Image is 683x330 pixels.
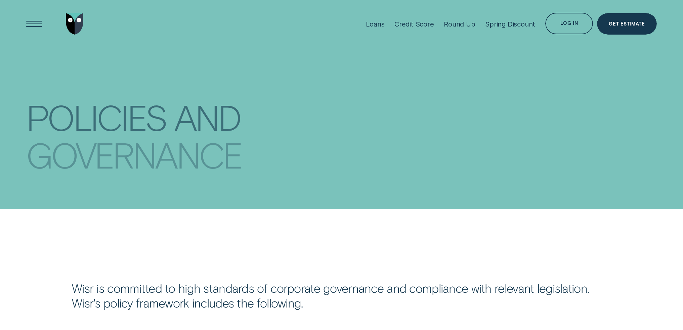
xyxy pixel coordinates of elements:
[366,20,384,28] div: Loans
[66,13,84,35] img: Wisr
[545,13,593,34] button: Log in
[26,94,331,161] h1: Policies and Governance
[485,20,535,28] div: Spring Discount
[24,13,45,35] button: Open Menu
[597,13,657,35] a: Get Estimate
[444,20,475,28] div: Round Up
[26,138,242,172] div: Governance
[26,100,166,134] div: Policies
[394,20,434,28] div: Credit Score
[174,100,241,134] div: and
